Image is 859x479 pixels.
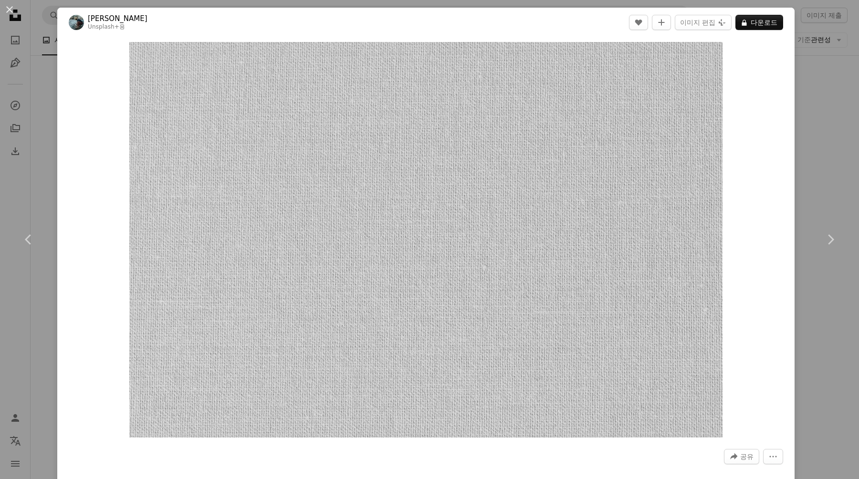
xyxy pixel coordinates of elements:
button: 좋아요 [629,15,648,30]
img: Annie Spratt의 프로필로 이동 [69,15,84,30]
a: 다음 [802,194,859,285]
button: 다운로드 [735,15,783,30]
a: Unsplash+ [88,23,119,30]
button: 더 많은 작업 [763,449,783,464]
button: 컬렉션에 추가 [652,15,671,30]
button: 이 이미지 공유 [724,449,759,464]
a: [PERSON_NAME] [88,14,147,23]
span: 공유 [740,449,754,464]
button: 이미지 편집 [675,15,732,30]
div: 용 [88,23,147,31]
button: 이 이미지 확대 [129,42,723,437]
img: 밝은 회색 질감의 흰색 배경 [129,42,723,437]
